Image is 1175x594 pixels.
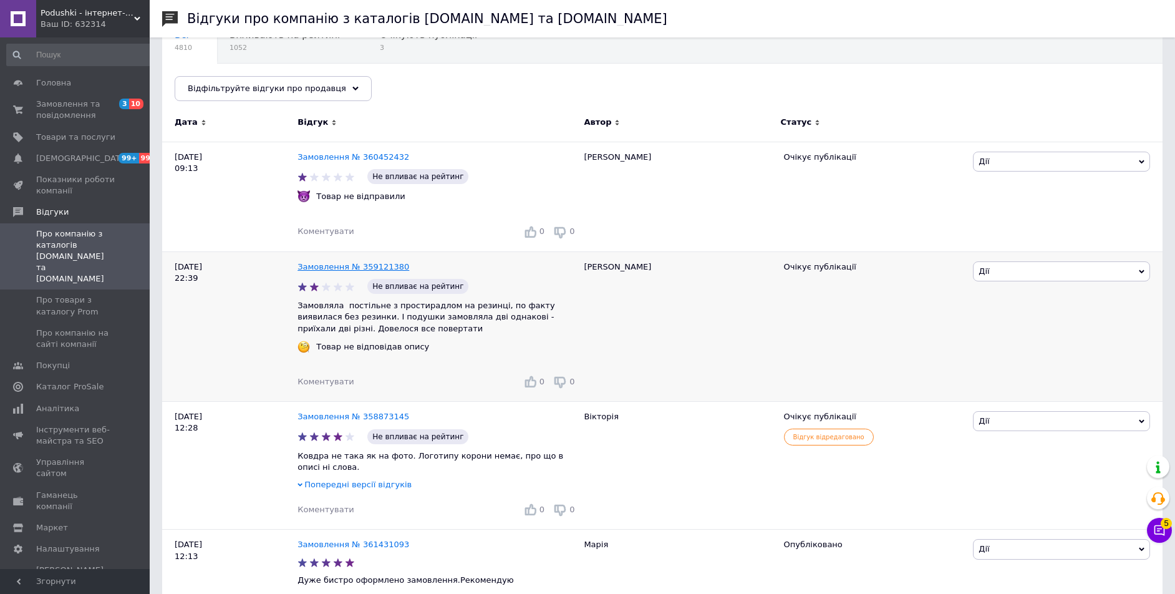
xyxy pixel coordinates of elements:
[784,429,874,445] span: Відгук відредаговано
[36,295,115,317] span: Про товари з каталогу Prom
[313,341,432,353] div: Товар не відповідав опису
[979,266,989,276] span: Дії
[784,261,964,273] div: Очікує публікації
[1147,518,1172,543] button: Чат з покупцем5
[230,43,342,52] span: 1052
[162,142,297,251] div: [DATE] 09:13
[297,190,310,203] img: :imp:
[297,117,328,128] span: Відгук
[578,251,777,401] div: [PERSON_NAME]
[297,377,354,386] span: Коментувати
[36,174,115,197] span: Показники роботи компанії
[175,43,192,52] span: 4810
[367,429,468,444] span: Не впливає на рейтинг
[784,539,964,550] div: Опубліковано
[297,540,409,549] a: Замовлення № 361431093
[1161,518,1172,529] span: 5
[162,64,326,111] div: Опубліковані без коментаря
[36,228,115,285] span: Про компанію з каталогів [DOMAIN_NAME] та [DOMAIN_NAME]
[175,77,301,88] span: Опубліковані без комен...
[297,575,578,586] p: Дуже бистро оформлено замовлення.Рекомендую
[187,11,667,26] h1: Відгуки про компанію з каталогів [DOMAIN_NAME] та [DOMAIN_NAME]
[569,226,574,236] span: 0
[297,412,409,421] a: Замовлення № 358873145
[36,153,128,164] span: [DEMOGRAPHIC_DATA]
[36,490,115,512] span: Гаманець компанії
[578,402,777,530] div: Вікторія
[36,77,71,89] span: Головна
[36,328,115,350] span: Про компанію на сайті компанії
[979,544,989,553] span: Дії
[139,153,160,163] span: 99+
[297,262,409,271] a: Замовлення № 359121380
[569,505,574,514] span: 0
[380,43,477,52] span: 3
[979,416,989,426] span: Дії
[188,84,346,93] span: Відфільтруйте відгуки про продавця
[297,152,409,162] a: Замовлення № 360452432
[313,191,408,202] div: Товар не відправили
[129,99,143,109] span: 10
[118,153,139,163] span: 99+
[584,117,611,128] span: Автор
[36,99,115,121] span: Замовлення та повідомлення
[784,411,964,422] div: Очікує публікації
[175,117,198,128] span: Дата
[578,142,777,251] div: [PERSON_NAME]
[781,117,812,128] span: Статус
[297,504,354,515] div: Коментувати
[119,99,129,109] span: 3
[297,226,354,236] span: Коментувати
[36,424,115,447] span: Інструменти веб-майстра та SEO
[539,505,544,514] span: 0
[297,505,354,514] span: Коментувати
[784,152,964,163] div: Очікує публікації
[36,207,69,218] span: Відгуки
[297,341,310,353] img: :face_with_monocle:
[367,279,468,294] span: Не впливає на рейтинг
[162,251,297,401] div: [DATE] 22:39
[36,403,79,414] span: Аналітика
[297,376,354,387] div: Коментувати
[36,457,115,479] span: Управління сайтом
[41,7,134,19] span: Podushki - інтернет-магазин Подушки
[36,522,68,533] span: Маркет
[41,19,150,30] div: Ваш ID: 632314
[539,377,544,386] span: 0
[979,157,989,166] span: Дії
[304,480,412,489] span: Попередні версії відгуків
[36,360,70,371] span: Покупці
[297,450,578,473] p: Ковдра не така як на фото. Логотипу корони немає, про що в описі ні слова.
[6,44,160,66] input: Пошук
[297,300,578,334] p: Замовляла постільне з простирадлом на резинці, по факту виявилася без резинки. І подушки замовлял...
[36,132,115,143] span: Товари та послуги
[297,226,354,237] div: Коментувати
[36,543,100,555] span: Налаштування
[36,381,104,392] span: Каталог ProSale
[539,226,544,236] span: 0
[162,402,297,530] div: [DATE] 12:28
[569,377,574,386] span: 0
[367,169,468,184] span: Не впливає на рейтинг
